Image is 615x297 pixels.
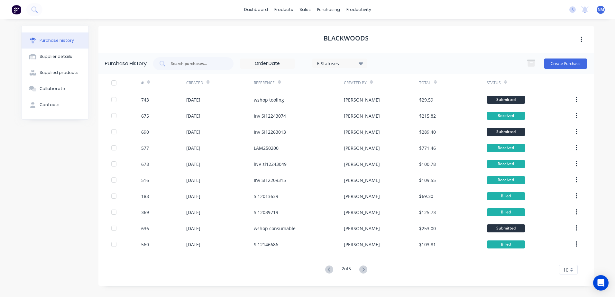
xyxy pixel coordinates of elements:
[296,5,314,14] div: sales
[186,96,200,103] div: [DATE]
[40,102,60,108] div: Contacts
[241,5,271,14] a: dashboard
[12,5,21,14] img: Factory
[40,70,78,76] div: Supplied products
[254,129,286,135] div: Inv SI12263013
[343,5,374,14] div: productivity
[141,161,149,167] div: 678
[324,34,369,42] h1: Blackwoods
[487,96,525,104] div: Submitted
[141,129,149,135] div: 690
[141,145,149,151] div: 577
[487,192,525,200] div: Billed
[419,129,436,135] div: $289.40
[186,129,200,135] div: [DATE]
[40,86,65,92] div: Collaborate
[487,112,525,120] div: Received
[593,275,609,291] div: Open Intercom Messenger
[419,161,436,167] div: $100.78
[487,160,525,168] div: Received
[170,60,224,67] input: Search purchases...
[186,113,200,119] div: [DATE]
[344,80,367,86] div: Created By
[419,177,436,184] div: $109.55
[314,5,343,14] div: purchasing
[344,96,380,103] div: [PERSON_NAME]
[317,60,363,67] div: 6 Statuses
[487,144,525,152] div: Received
[141,113,149,119] div: 675
[419,113,436,119] div: $215.82
[487,208,525,216] div: Billed
[419,145,436,151] div: $771.46
[344,209,380,216] div: [PERSON_NAME]
[344,129,380,135] div: [PERSON_NAME]
[254,161,287,167] div: iNV si12243049
[22,81,88,97] button: Collaborate
[254,241,278,248] div: SI12146686
[22,65,88,81] button: Supplied products
[563,266,568,273] span: 10
[344,177,380,184] div: [PERSON_NAME]
[186,225,200,232] div: [DATE]
[344,145,380,151] div: [PERSON_NAME]
[344,193,380,200] div: [PERSON_NAME]
[254,113,286,119] div: Inv SI12243074
[598,7,604,13] span: NM
[40,38,74,43] div: Purchase history
[254,177,286,184] div: Inv SI12209315
[419,193,433,200] div: $69.30
[419,96,433,103] div: $29.59
[254,225,296,232] div: wshop consumable
[186,209,200,216] div: [DATE]
[186,80,203,86] div: Created
[419,241,436,248] div: $103.81
[141,209,149,216] div: 369
[487,128,525,136] div: Submitted
[141,80,144,86] div: #
[254,80,275,86] div: Reference
[487,176,525,184] div: Received
[40,54,72,59] div: Supplier details
[186,241,200,248] div: [DATE]
[141,225,149,232] div: 636
[240,59,294,68] input: Order Date
[344,225,380,232] div: [PERSON_NAME]
[487,240,525,248] div: Billed
[141,177,149,184] div: 516
[419,209,436,216] div: $125.73
[344,161,380,167] div: [PERSON_NAME]
[22,97,88,113] button: Contacts
[344,241,380,248] div: [PERSON_NAME]
[22,32,88,49] button: Purchase history
[254,193,278,200] div: SI12013639
[419,80,431,86] div: Total
[141,96,149,103] div: 743
[141,193,149,200] div: 188
[254,209,278,216] div: SI12039719
[419,225,436,232] div: $253.00
[22,49,88,65] button: Supplier details
[254,145,279,151] div: LAM250200
[271,5,296,14] div: products
[186,177,200,184] div: [DATE]
[141,241,149,248] div: 560
[186,161,200,167] div: [DATE]
[487,80,501,86] div: Status
[544,59,587,69] button: Create Purchase
[186,145,200,151] div: [DATE]
[344,113,380,119] div: [PERSON_NAME]
[487,224,525,232] div: Submitted
[186,193,200,200] div: [DATE]
[105,60,147,67] div: Purchase History
[342,265,351,274] div: 2 of 5
[254,96,284,103] div: wshop tooling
